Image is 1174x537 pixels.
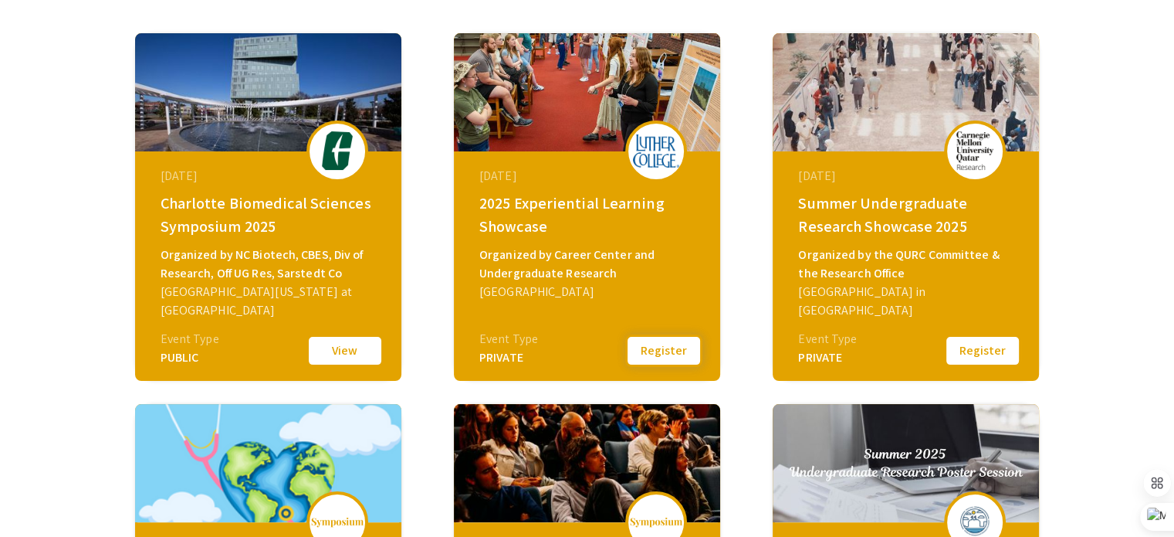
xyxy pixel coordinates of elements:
div: PUBLIC [161,348,219,367]
div: Event Type [161,330,219,348]
div: Charlotte Biomedical Sciences Symposium 2025 [161,192,380,238]
div: Summer Undergraduate Research Showcase 2025 [798,192,1017,238]
div: PRIVATE [479,348,538,367]
button: Register [625,335,702,367]
img: 2025-experiential-learning-showcase_eventLogo_377aea_.png [633,134,679,168]
div: [DATE] [479,167,699,185]
img: summer-undergraduate-research-showcase-2025_eventLogo_367938_.png [952,131,998,170]
div: Event Type [479,330,538,348]
img: logo_v2.png [310,517,364,528]
div: [DATE] [161,167,380,185]
img: demo-event-2025_eventCoverPhoto_e268cd__thumb.jpg [454,404,720,522]
img: summer-2025-undergraduate-research-poster-session_eventCoverPhoto_77f9a4__thumb.jpg [773,404,1039,522]
button: Register [944,335,1021,367]
div: [GEOGRAPHIC_DATA] [479,283,699,301]
iframe: Chat [12,467,66,525]
img: biomedical-sciences2025_eventLogo_e7ea32_.png [314,131,360,170]
img: 2025-experiential-learning-showcase_eventCoverPhoto_3051d9__thumb.jpg [454,33,720,151]
div: PRIVATE [798,348,857,367]
div: Organized by Career Center and Undergraduate Research [479,246,699,283]
div: Event Type [798,330,857,348]
img: biomedical-sciences2025_eventCoverPhoto_f0c029__thumb.jpg [135,33,401,151]
button: View [306,335,384,367]
div: [GEOGRAPHIC_DATA][US_STATE] at [GEOGRAPHIC_DATA] [161,283,380,320]
div: 2025 Experiential Learning Showcase [479,192,699,238]
img: global-connections-in-nursing-philippines-neva_eventCoverPhoto_3453dd__thumb.png [135,404,401,522]
img: summer-undergraduate-research-showcase-2025_eventCoverPhoto_d7183b__thumb.jpg [773,33,1039,151]
div: [GEOGRAPHIC_DATA] in [GEOGRAPHIC_DATA] [798,283,1017,320]
div: [DATE] [798,167,1017,185]
div: Organized by the QURC Committee & the Research Office [798,246,1017,283]
img: logo_v2.png [629,517,683,528]
div: Organized by NC Biotech, CBES, Div of Research, Off UG Res, Sarstedt Co [161,246,380,283]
